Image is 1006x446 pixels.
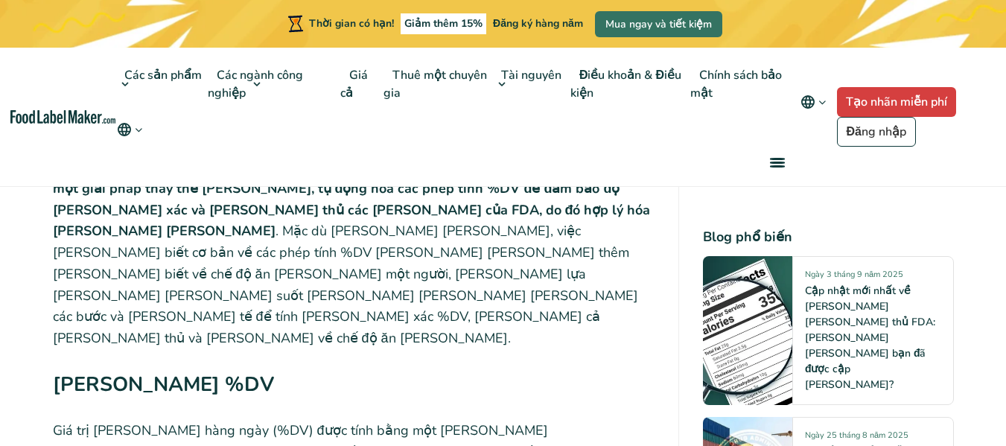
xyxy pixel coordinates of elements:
font: Giảm thêm 15% [404,16,483,31]
font: . Mặc dù [PERSON_NAME] [PERSON_NAME], việc [PERSON_NAME] biết cơ bản về các phép tính %DV [PERSON... [53,222,638,347]
font: Thời gian có hạn! [309,16,394,31]
font: Chính sách bảo mật [690,67,782,101]
font: Điều khoản & Điều kiện [570,67,681,101]
a: Giá cả [340,48,368,121]
font: Mua ngay và tiết kiệm [605,17,712,31]
font: Ngày 25 tháng 8 năm 2025 [805,430,908,441]
a: thực đơn [752,138,800,186]
font: Các sản phẩm [124,67,202,83]
font: [PERSON_NAME] %DV [53,371,274,398]
button: Thay đổi ngôn ngữ [115,121,144,138]
font: Giá cả [340,67,368,101]
font: Đăng nhập [847,124,906,140]
a: Mua ngay và tiết kiệm [595,11,722,37]
font: Tài nguyên [501,67,561,83]
font: Đăng ký hàng năm [493,16,583,31]
a: Các ngành công nghiệp [208,48,303,121]
font: Các ngành công nghiệp [208,67,303,101]
a: Đăng nhập [837,117,916,147]
a: Tạo nhãn miễn phí [837,87,956,117]
a: Các sản phẩm [115,48,203,121]
a: Chính sách bảo mật [690,48,782,121]
a: Cập nhật mới nhất về [PERSON_NAME] [PERSON_NAME] thủ FDA: [PERSON_NAME] [PERSON_NAME] bạn đã được... [805,284,935,392]
a: Tài nguyên [492,48,563,121]
font: Ngày 3 tháng 9 năm 2025 [805,269,903,280]
a: Thuê một chuyên gia [383,48,487,121]
font: Thuê một chuyên gia [383,67,487,101]
a: Điều khoản & Điều kiện [570,48,681,121]
font: Blog phổ biến [703,228,792,246]
button: Thay đổi ngôn ngữ [790,87,837,117]
a: Trang chủ của Food Label Maker [10,110,116,124]
font: Tạo nhãn miễn phí [846,94,947,110]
